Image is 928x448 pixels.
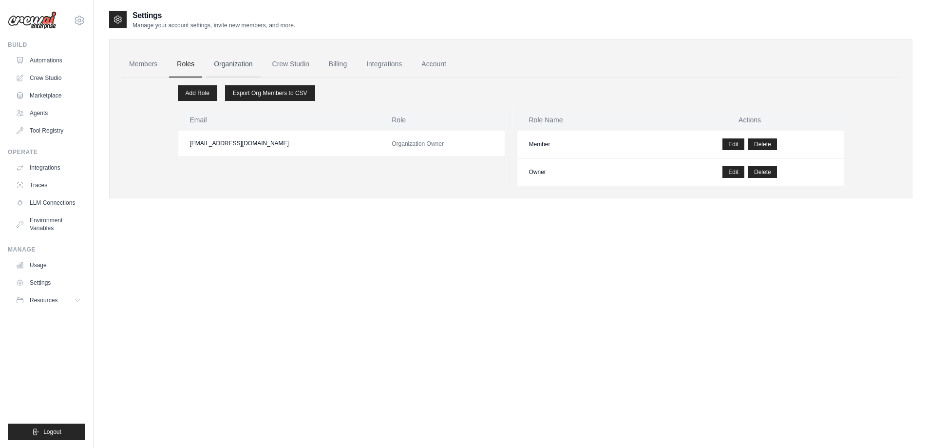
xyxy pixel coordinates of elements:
a: Roles [169,51,202,78]
button: Resources [12,292,85,308]
a: Crew Studio [265,51,317,78]
a: LLM Connections [12,195,85,211]
th: Email [178,109,380,131]
a: Integrations [359,51,410,78]
h2: Settings [133,10,295,21]
td: Owner [517,158,656,186]
a: Marketplace [12,88,85,103]
span: Organization Owner [392,140,444,147]
th: Role Name [517,109,656,131]
a: Billing [321,51,355,78]
button: Delete [748,138,777,150]
a: Traces [12,177,85,193]
a: Members [121,51,165,78]
div: Build [8,41,85,49]
a: Agents [12,105,85,121]
a: Add Role [178,85,217,101]
a: Edit [722,166,744,178]
a: Settings [12,275,85,291]
a: Automations [12,53,85,68]
button: Delete [748,166,777,178]
td: Member [517,131,656,158]
a: Organization [206,51,260,78]
td: [EMAIL_ADDRESS][DOMAIN_NAME] [178,131,380,156]
th: Actions [656,109,844,131]
button: Logout [8,424,85,440]
div: Operate [8,148,85,156]
p: Manage your account settings, invite new members, and more. [133,21,295,29]
div: Manage [8,246,85,253]
a: Account [414,51,454,78]
a: Usage [12,257,85,273]
th: Role [380,109,504,131]
img: Logo [8,11,57,30]
a: Crew Studio [12,70,85,86]
a: Export Org Members to CSV [225,85,315,101]
a: Tool Registry [12,123,85,138]
a: Environment Variables [12,213,85,236]
span: Resources [30,296,57,304]
a: Integrations [12,160,85,175]
a: Edit [722,138,744,150]
span: Logout [43,428,61,436]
